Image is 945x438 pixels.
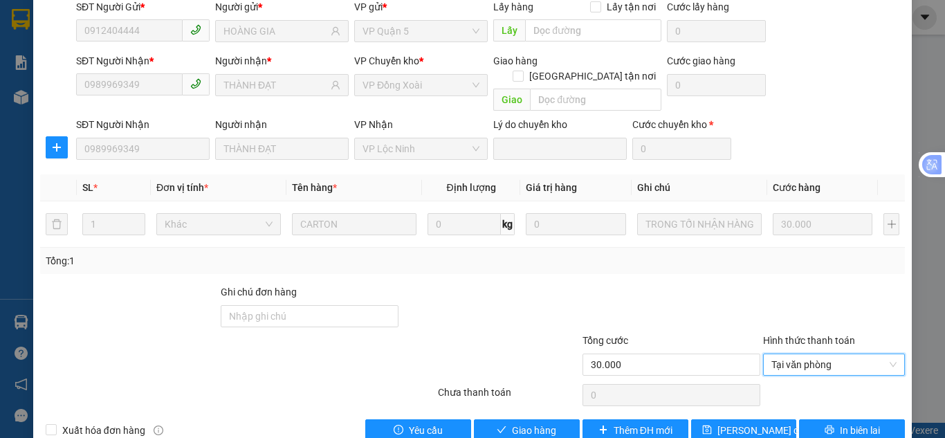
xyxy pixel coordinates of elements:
[493,117,627,132] div: Lý do chuyển kho
[493,1,533,12] span: Lấy hàng
[773,213,872,235] input: 0
[331,26,340,36] span: user
[667,20,766,42] input: Cước lấy hàng
[526,213,625,235] input: 0
[108,12,202,45] div: VP Quận 5
[530,89,661,111] input: Dọc đường
[292,213,416,235] input: VD: Bàn, Ghế
[632,174,767,201] th: Ghi chú
[82,182,93,193] span: SL
[331,80,340,90] span: user
[223,77,328,93] input: Tên người nhận
[667,74,766,96] input: Cước giao hàng
[108,13,141,28] span: Nhận:
[363,21,479,42] span: VP Quận 5
[667,55,735,66] label: Cước giao hàng
[108,45,202,62] div: HUYNH
[637,213,762,235] input: Ghi Chú
[363,138,479,159] span: VP Lộc Ninh
[667,1,729,12] label: Cước lấy hàng
[493,19,525,42] span: Lấy
[46,213,68,235] button: delete
[292,182,337,193] span: Tên hàng
[215,53,349,69] div: Người nhận
[497,425,506,436] span: check
[190,78,201,89] span: phone
[763,335,855,346] label: Hình thức thanh toán
[526,182,577,193] span: Giá trị hàng
[363,75,479,95] span: VP Đồng Xoài
[825,425,834,436] span: printer
[154,426,163,435] span: info-circle
[501,213,515,235] span: kg
[409,423,443,438] span: Yêu cầu
[12,12,98,45] div: VP Lộc Ninh
[190,24,201,35] span: phone
[446,182,495,193] span: Định lượng
[12,45,98,62] div: a long
[46,253,366,268] div: Tổng: 1
[525,19,661,42] input: Dọc đường
[76,117,210,132] div: SĐT Người Nhận
[632,117,731,132] div: Cước chuyển kho
[493,55,538,66] span: Giao hàng
[156,182,208,193] span: Đơn vị tính
[717,423,849,438] span: [PERSON_NAME] chuyển hoàn
[524,69,661,84] span: [GEOGRAPHIC_DATA] tận nơi
[840,423,880,438] span: In biên lai
[771,354,897,375] span: Tại văn phòng
[598,425,608,436] span: plus
[582,335,628,346] span: Tổng cước
[76,53,210,69] div: SĐT Người Nhận
[354,117,488,132] div: VP Nhận
[773,182,820,193] span: Cước hàng
[221,305,398,327] input: Ghi chú đơn hàng
[106,93,125,107] span: CC :
[221,286,297,298] label: Ghi chú đơn hàng
[354,55,419,66] span: VP Chuyển kho
[437,385,581,409] div: Chưa thanh toán
[106,89,203,109] div: 40.000
[46,142,67,153] span: plus
[12,13,33,28] span: Gửi:
[614,423,672,438] span: Thêm ĐH mới
[223,24,328,39] input: Tên người gửi
[46,136,68,158] button: plus
[883,213,899,235] button: plus
[57,423,151,438] span: Xuất hóa đơn hàng
[394,425,403,436] span: exclamation-circle
[215,117,349,132] div: Người nhận
[165,214,273,235] span: Khác
[493,89,530,111] span: Giao
[512,423,556,438] span: Giao hàng
[702,425,712,436] span: save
